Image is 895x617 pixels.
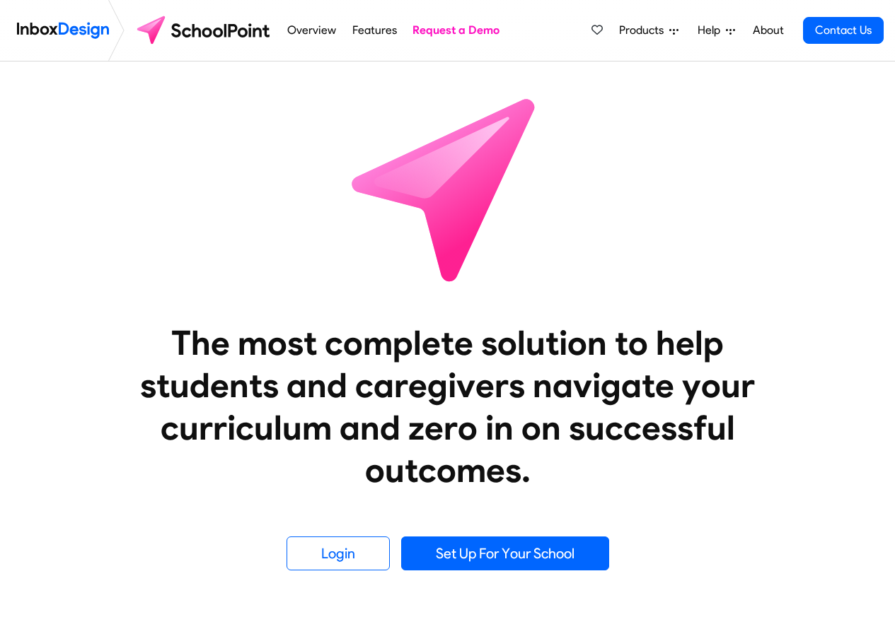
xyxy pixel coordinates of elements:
[409,16,504,45] a: Request a Demo
[803,17,884,44] a: Contact Us
[130,13,279,47] img: schoolpoint logo
[348,16,400,45] a: Features
[401,536,609,570] a: Set Up For Your School
[692,16,741,45] a: Help
[613,16,684,45] a: Products
[284,16,340,45] a: Overview
[321,61,575,316] img: icon_schoolpoint.svg
[287,536,390,570] a: Login
[619,22,669,39] span: Products
[112,322,784,491] heading: The most complete solution to help students and caregivers navigate your curriculum and zero in o...
[749,16,787,45] a: About
[698,22,726,39] span: Help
